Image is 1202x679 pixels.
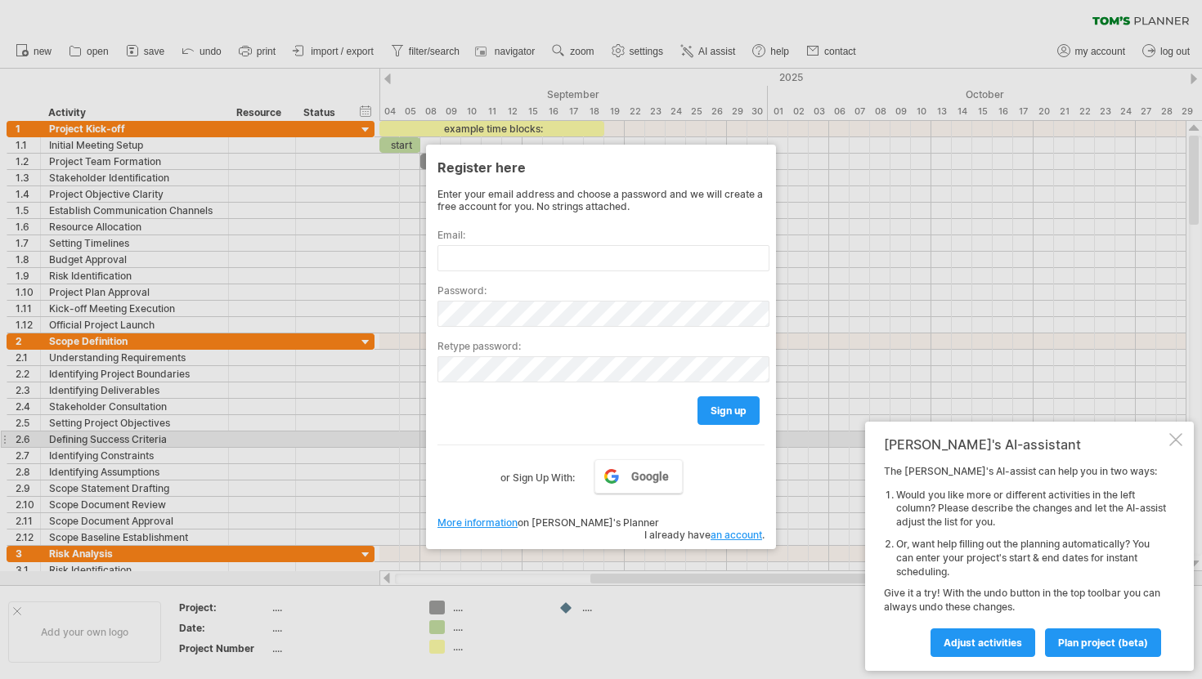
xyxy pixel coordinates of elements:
span: plan project (beta) [1058,637,1148,649]
li: Would you like more or different activities in the left column? Please describe the changes and l... [896,489,1166,529]
span: sign up [711,404,747,417]
span: on [PERSON_NAME]'s Planner [437,516,659,529]
a: an account [711,529,762,541]
label: Email: [437,229,765,241]
span: Google [631,470,669,483]
div: Enter your email address and choose a password and we will create a free account for you. No stri... [437,188,765,212]
span: Adjust activities [944,637,1022,649]
a: Adjust activities [931,628,1035,657]
div: [PERSON_NAME]'s AI-assistant [884,436,1166,453]
label: or Sign Up With: [500,459,575,487]
label: Password: [437,284,765,297]
div: Register here [437,152,765,181]
a: sign up [697,396,760,425]
a: Google [594,459,683,494]
label: Retype password: [437,340,765,352]
span: I already have . [644,529,765,541]
li: Or, want help filling out the planning automatically? You can enter your project's start & end da... [896,538,1166,578]
div: The [PERSON_NAME]'s AI-assist can help you in two ways: Give it a try! With the undo button in th... [884,465,1166,656]
a: More information [437,516,518,529]
a: plan project (beta) [1045,628,1161,657]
